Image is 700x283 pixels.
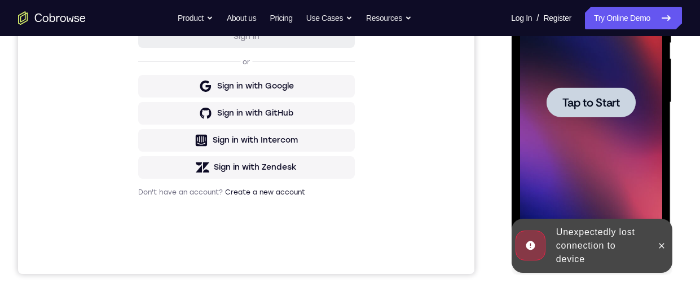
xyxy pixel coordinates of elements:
[127,108,330,119] input: Enter your email
[270,7,292,29] a: Pricing
[196,266,279,277] div: Sign in with Zendesk
[35,151,124,181] button: Tap to Start
[227,7,256,29] a: About us
[306,7,353,29] button: Use Cases
[120,179,337,201] button: Sign in with Google
[199,184,276,196] div: Sign in with Google
[195,238,280,250] div: Sign in with Intercom
[199,211,275,223] div: Sign in with GitHub
[222,161,234,170] p: or
[120,129,337,152] button: Sign in
[544,7,571,29] a: Register
[536,11,539,25] span: /
[18,11,86,25] a: Go to the home page
[366,7,412,29] button: Resources
[511,7,532,29] a: Log In
[120,233,337,255] button: Sign in with Intercom
[51,161,108,172] span: Tap to Start
[120,77,337,93] h1: Sign in to your account
[585,7,682,29] a: Try Online Demo
[120,260,337,282] button: Sign in with Zendesk
[120,206,337,228] button: Sign in with GitHub
[178,7,213,29] button: Product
